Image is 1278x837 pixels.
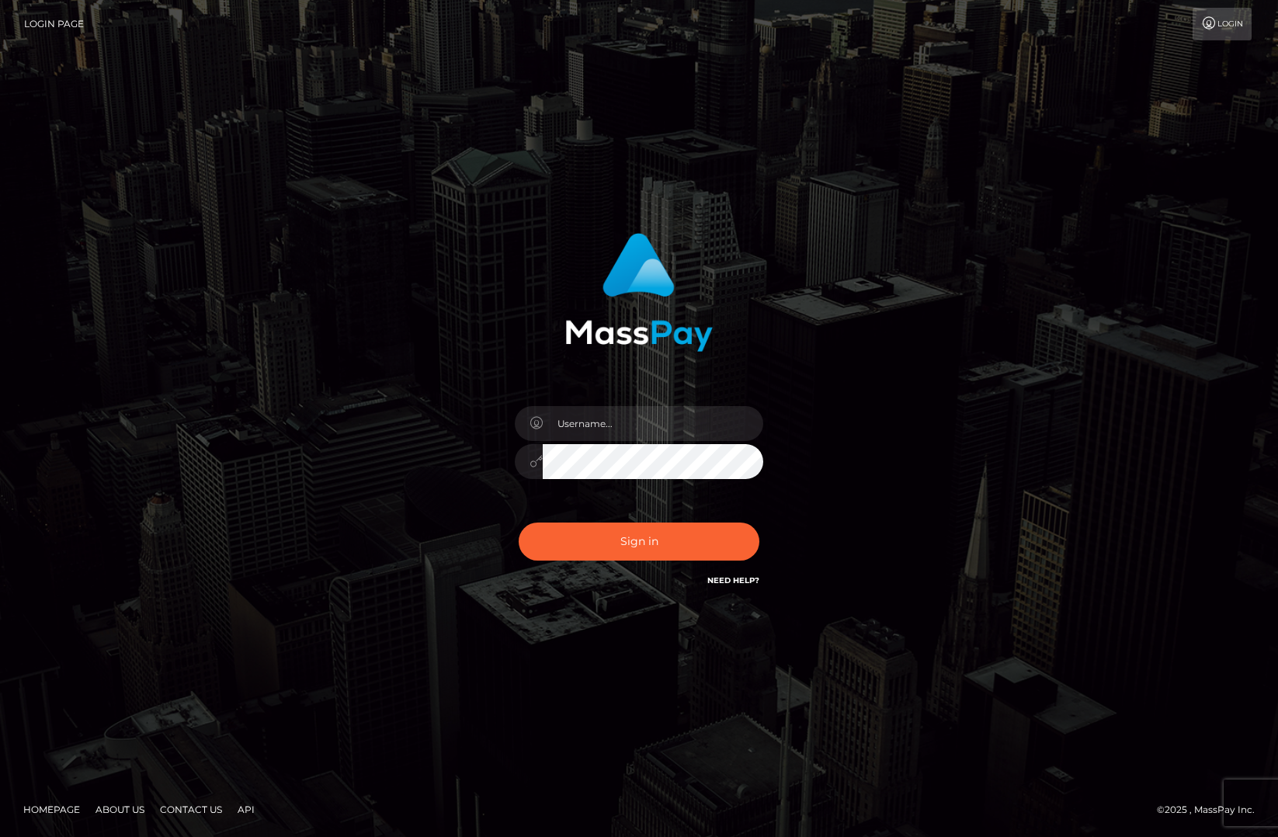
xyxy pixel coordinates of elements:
[565,233,713,352] img: MassPay Login
[1157,801,1266,818] div: © 2025 , MassPay Inc.
[543,406,763,441] input: Username...
[17,797,86,821] a: Homepage
[707,575,759,585] a: Need Help?
[24,8,84,40] a: Login Page
[1193,8,1252,40] a: Login
[519,523,759,561] button: Sign in
[154,797,228,821] a: Contact Us
[231,797,261,821] a: API
[89,797,151,821] a: About Us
